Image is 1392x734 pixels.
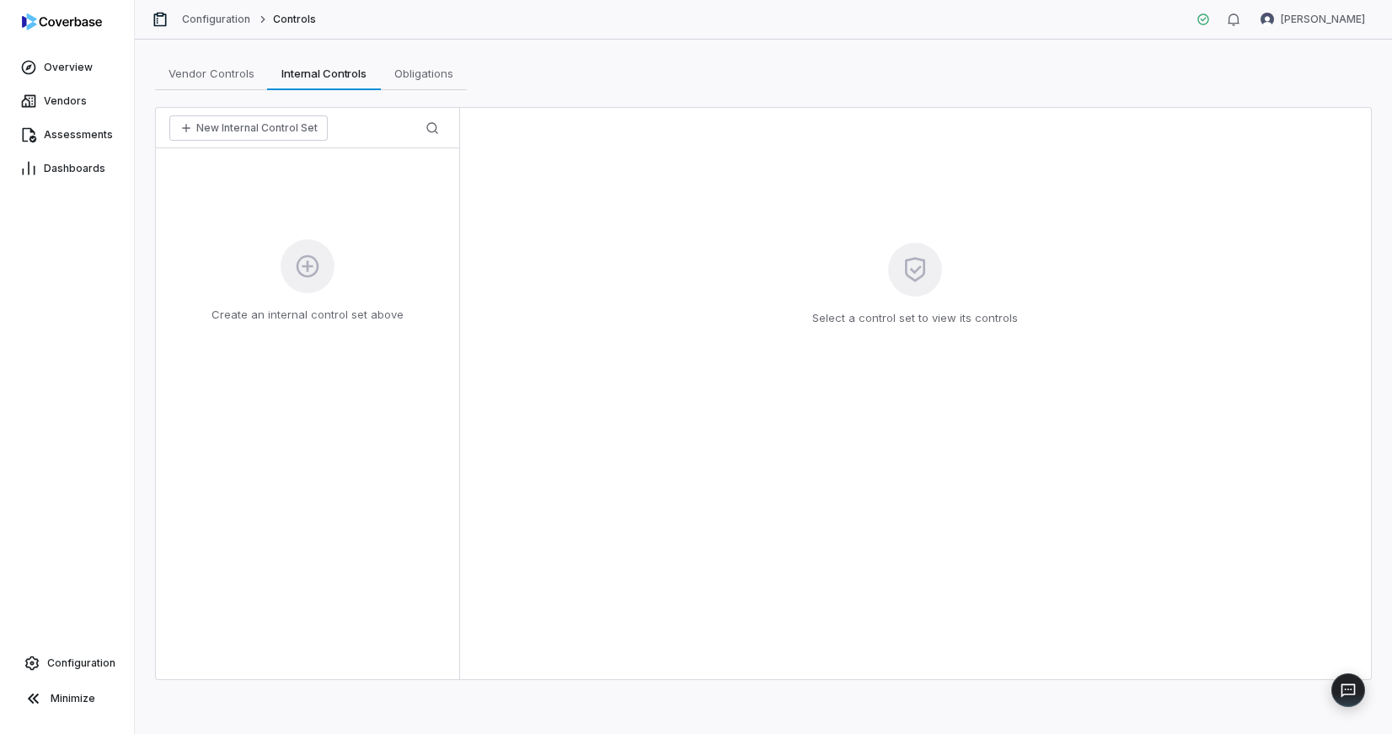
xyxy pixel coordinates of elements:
[211,307,404,324] p: Create an internal control set above
[812,310,1018,327] p: Select a control set to view its controls
[1261,13,1274,26] img: Chintha Anil Kumar avatar
[169,115,328,141] button: New Internal Control Set
[162,62,261,84] span: Vendor Controls
[3,86,131,116] a: Vendors
[1250,7,1375,32] button: Chintha Anil Kumar avatar[PERSON_NAME]
[3,52,131,83] a: Overview
[7,648,127,678] a: Configuration
[7,682,127,715] button: Minimize
[388,62,460,84] span: Obligations
[44,61,93,74] span: Overview
[275,62,373,84] span: Internal Controls
[1281,13,1365,26] span: [PERSON_NAME]
[44,128,113,142] span: Assessments
[3,153,131,184] a: Dashboards
[47,656,115,670] span: Configuration
[22,13,102,30] img: logo-D7KZi-bG.svg
[44,162,105,175] span: Dashboards
[3,120,131,150] a: Assessments
[273,13,316,26] span: Controls
[182,13,251,26] a: Configuration
[51,692,95,705] span: Minimize
[44,94,87,108] span: Vendors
